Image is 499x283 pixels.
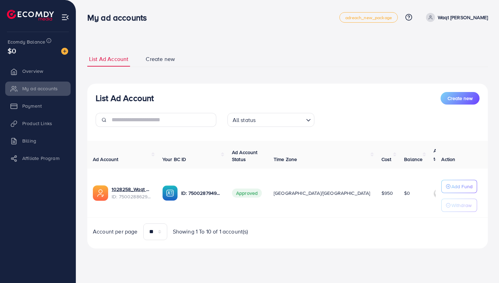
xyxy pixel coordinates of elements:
[7,10,54,21] img: logo
[381,190,393,197] span: $950
[232,189,262,198] span: Approved
[227,113,314,127] div: Search for option
[381,156,392,163] span: Cost
[61,13,69,21] img: menu
[8,46,16,56] span: $0
[423,13,488,22] a: Waqt [PERSON_NAME]
[93,185,108,201] img: ic-ads-acc.e4c84228.svg
[96,93,154,103] h3: List Ad Account
[274,190,370,197] span: [GEOGRAPHIC_DATA]/[GEOGRAPHIC_DATA]
[87,13,152,23] h3: My ad accounts
[61,48,68,55] img: image
[404,190,410,197] span: $0
[438,13,488,22] p: Waqt [PERSON_NAME]
[441,180,477,193] button: Add Fund
[339,12,398,23] a: adreach_new_package
[232,149,258,163] span: Ad Account Status
[441,199,477,212] button: Withdraw
[181,189,221,197] p: ID: 7500287949469663250
[451,182,473,191] p: Add Fund
[112,186,151,193] a: 1028258_Waqt ka sheikh_1746297408644
[162,185,178,201] img: ic-ba-acc.ded83a64.svg
[434,146,454,163] p: Auto top-up
[231,115,257,125] span: All status
[8,38,45,45] span: Ecomdy Balance
[162,156,186,163] span: Your BC ID
[173,228,248,236] span: Showing 1 To 10 of 1 account(s)
[112,193,151,200] span: ID: 7500288629747695634
[93,228,138,236] span: Account per page
[274,156,297,163] span: Time Zone
[448,95,473,102] span: Create new
[345,15,392,20] span: adreach_new_package
[441,92,480,105] button: Create new
[112,186,151,200] div: <span class='underline'>1028258_Waqt ka sheikh_1746297408644</span></br>7500288629747695634
[146,55,175,63] span: Create new
[258,114,303,125] input: Search for option
[451,201,472,209] p: Withdraw
[404,156,422,163] span: Balance
[441,156,455,163] span: Action
[93,156,119,163] span: Ad Account
[89,55,128,63] span: List Ad Account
